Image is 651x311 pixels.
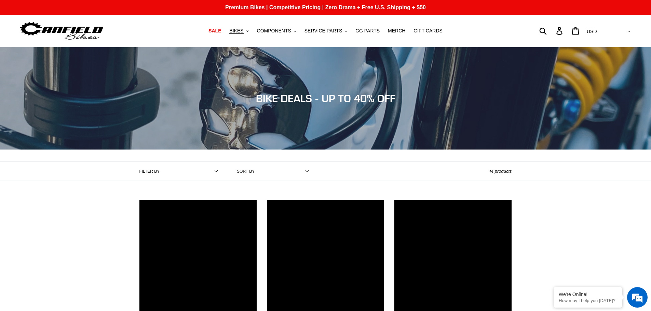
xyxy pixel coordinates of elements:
span: SALE [208,28,221,34]
div: We're Online! [559,292,617,297]
a: MERCH [384,26,409,36]
input: Search [543,23,560,38]
button: COMPONENTS [254,26,300,36]
span: 44 products [489,169,512,174]
span: GIFT CARDS [413,28,443,34]
button: BIKES [226,26,252,36]
span: GG PARTS [355,28,380,34]
img: Canfield Bikes [19,20,104,42]
a: GG PARTS [352,26,383,36]
span: MERCH [388,28,405,34]
a: SALE [205,26,225,36]
button: SERVICE PARTS [301,26,351,36]
label: Filter by [139,168,160,174]
span: SERVICE PARTS [304,28,342,34]
span: BIKE DEALS - UP TO 40% OFF [256,92,395,104]
span: BIKES [229,28,243,34]
span: COMPONENTS [257,28,291,34]
label: Sort by [237,168,255,174]
p: How may I help you today? [559,298,617,303]
a: GIFT CARDS [410,26,446,36]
